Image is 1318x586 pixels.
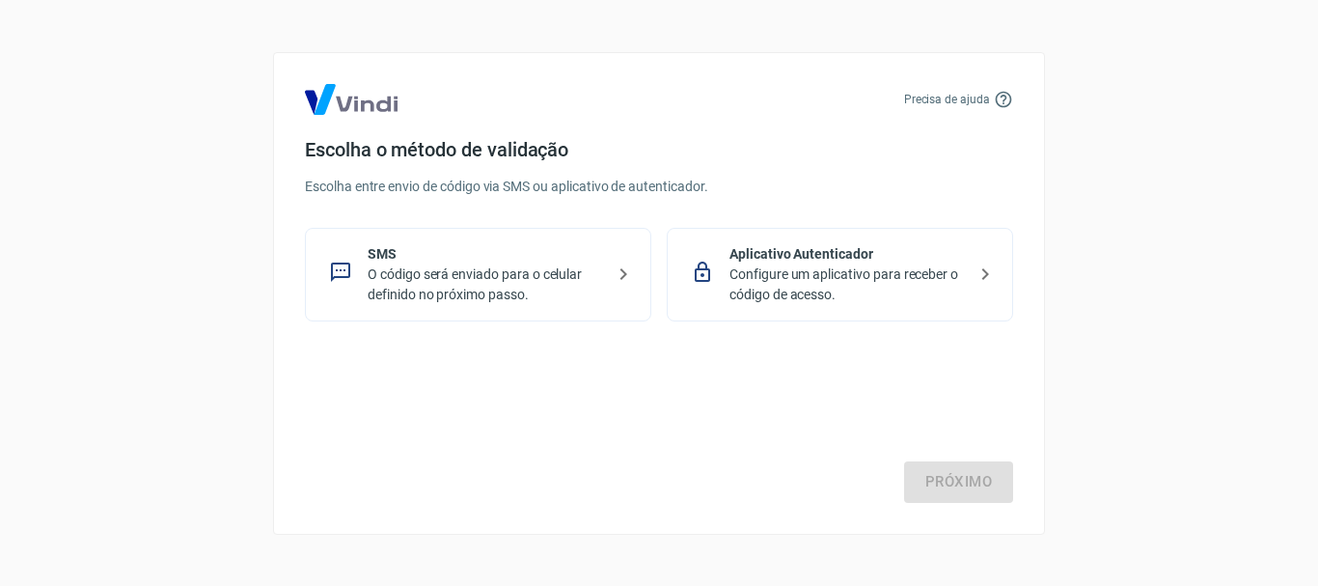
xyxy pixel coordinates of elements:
p: Aplicativo Autenticador [729,244,966,265]
div: SMSO código será enviado para o celular definido no próximo passo. [305,228,651,321]
h4: Escolha o método de validação [305,138,1013,161]
p: Precisa de ajuda [904,91,990,108]
img: Logo Vind [305,84,398,115]
p: SMS [368,244,604,265]
p: O código será enviado para o celular definido no próximo passo. [368,265,604,305]
div: Aplicativo AutenticadorConfigure um aplicativo para receber o código de acesso. [667,228,1013,321]
p: Configure um aplicativo para receber o código de acesso. [729,265,966,305]
p: Escolha entre envio de código via SMS ou aplicativo de autenticador. [305,177,1013,197]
